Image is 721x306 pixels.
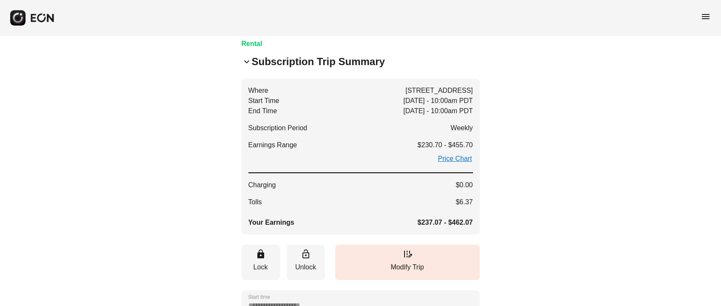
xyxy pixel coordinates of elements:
span: lock [256,249,266,259]
h2: Subscription Trip Summary [252,55,385,69]
span: menu [701,11,711,22]
span: Your Earnings [248,217,294,228]
h3: Rental [242,39,327,49]
a: Price Chart [437,154,473,164]
p: Lock [246,262,276,272]
button: Modify Trip [335,245,480,280]
p: Unlock [291,262,321,272]
span: Subscription Period [248,123,308,133]
span: End Time [248,106,277,116]
span: Weekly [450,123,473,133]
span: [STREET_ADDRESS] [405,86,473,96]
span: $237.07 - $462.07 [418,217,473,228]
p: Modify Trip [339,262,476,272]
button: Where[STREET_ADDRESS]Start Time[DATE] - 10:00am PDTEnd Time[DATE] - 10:00am PDTSubscription Perio... [242,79,480,235]
span: $6.37 [456,197,473,207]
button: Lock [242,245,280,280]
span: $0.00 [456,180,473,190]
span: Earnings Range [248,140,297,150]
span: Charging [248,180,276,190]
span: Start Time [248,96,279,106]
span: keyboard_arrow_down [242,57,252,67]
span: $230.70 - $455.70 [418,140,473,150]
span: [DATE] - 10:00am PDT [403,106,473,116]
button: Unlock [287,245,325,280]
span: lock_open [301,249,311,259]
span: Where [248,86,268,96]
span: [DATE] - 10:00am PDT [403,96,473,106]
span: edit_road [402,249,413,259]
span: Tolls [248,197,262,207]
